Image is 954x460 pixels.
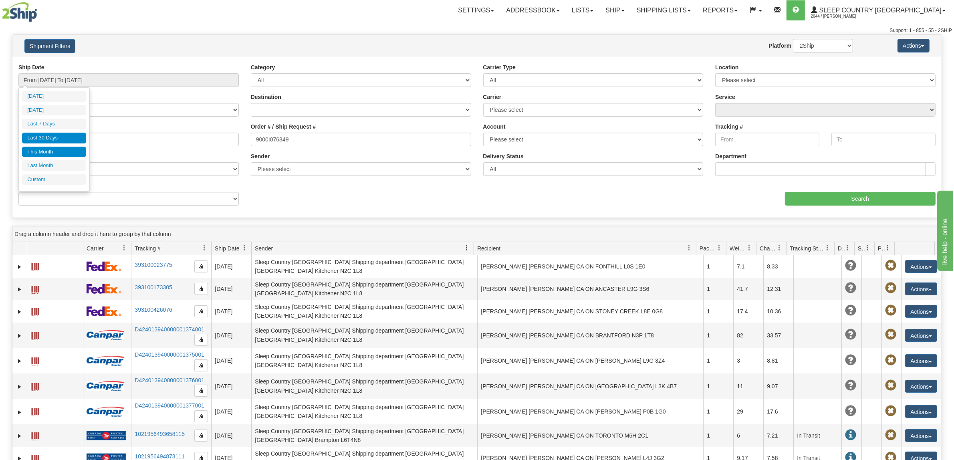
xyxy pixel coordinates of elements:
td: 10.36 [763,300,793,323]
td: [PERSON_NAME] [PERSON_NAME] CA ON ANCASTER L9G 3S6 [477,278,703,300]
td: [DATE] [211,399,251,425]
a: 393100173305 [135,284,172,291]
a: Label [31,260,39,272]
td: Sleep Country [GEOGRAPHIC_DATA] Shipping department [GEOGRAPHIC_DATA] [GEOGRAPHIC_DATA] Kitchener... [251,278,477,300]
a: 393100023775 [135,262,172,268]
button: Copy to clipboard [194,283,208,295]
td: [DATE] [211,255,251,278]
a: Delivery Status filter column settings [841,241,854,255]
td: 1 [703,373,733,399]
a: Expand [16,308,24,316]
td: [DATE] [211,373,251,399]
td: 17.6 [763,399,793,425]
button: Copy to clipboard [194,305,208,317]
button: Actions [905,329,937,342]
label: Order # / Ship Request # [251,123,316,131]
a: Shipping lists [631,0,697,20]
a: Expand [16,408,24,416]
img: 14 - Canpar [87,330,124,340]
span: Pickup Not Assigned [885,282,896,294]
td: 11 [733,373,763,399]
button: Actions [905,429,937,442]
a: Reports [697,0,744,20]
td: 1 [703,300,733,323]
label: Location [715,63,738,71]
span: Sleep Country [GEOGRAPHIC_DATA] [817,7,942,14]
td: [PERSON_NAME] [PERSON_NAME] CA ON [GEOGRAPHIC_DATA] L3K 4B7 [477,373,703,399]
a: Lists [566,0,599,20]
li: This Month [22,147,86,157]
label: Ship Date [18,63,44,71]
td: [DATE] [211,300,251,323]
span: Pickup Not Assigned [885,430,896,441]
li: Last 7 Days [22,119,86,129]
a: Expand [16,383,24,391]
img: 2 - FedEx Express® [87,261,121,271]
span: Tracking # [135,244,161,252]
button: Copy to clipboard [194,410,208,422]
td: 1 [703,348,733,374]
a: Expand [16,357,24,365]
a: Sender filter column settings [460,241,474,255]
a: Carrier filter column settings [117,241,131,255]
a: Label [31,305,39,317]
span: Pickup Not Assigned [885,406,896,417]
a: 393100426076 [135,307,172,313]
td: [DATE] [211,424,251,447]
span: Unknown [845,282,856,294]
a: D424013940000001375001 [135,351,204,358]
td: 33.57 [763,323,793,348]
label: Delivery Status [483,152,524,160]
label: Category [251,63,275,71]
a: Charge filter column settings [772,241,786,255]
li: [DATE] [22,105,86,116]
td: 9.07 [763,373,793,399]
td: 12.31 [763,278,793,300]
button: Copy to clipboard [194,260,208,272]
a: Label [31,379,39,392]
label: Carrier [483,93,502,101]
button: Actions [905,305,937,318]
a: Packages filter column settings [712,241,726,255]
img: 14 - Canpar [87,381,124,391]
td: Sleep Country [GEOGRAPHIC_DATA] Shipping department [GEOGRAPHIC_DATA] [GEOGRAPHIC_DATA] Kitchener... [251,255,477,278]
a: Ship Date filter column settings [238,241,251,255]
span: Pickup Not Assigned [885,305,896,316]
li: Last Month [22,160,86,171]
td: [PERSON_NAME] [PERSON_NAME] CA ON FONTHILL L0S 1E0 [477,255,703,278]
input: To [831,133,936,146]
div: grid grouping header [12,226,942,242]
td: [DATE] [211,323,251,348]
a: Label [31,329,39,341]
span: Unknown [845,305,856,316]
td: 1 [703,323,733,348]
button: Copy to clipboard [194,359,208,371]
label: Account [483,123,506,131]
span: Unknown [845,329,856,340]
div: live help - online [6,5,74,14]
td: [PERSON_NAME] [PERSON_NAME] CA ON [PERSON_NAME] P0B 1G0 [477,399,703,425]
a: Expand [16,332,24,340]
td: [PERSON_NAME] [PERSON_NAME] CA ON TORONTO M6H 2C1 [477,424,703,447]
td: 41.7 [733,278,763,300]
span: Unknown [845,260,856,271]
a: Settings [452,0,500,20]
td: 1 [703,278,733,300]
span: Tracking Status [790,244,825,252]
a: Weight filter column settings [742,241,756,255]
a: Label [31,405,39,418]
img: 2 - FedEx Express® [87,306,121,316]
td: 1 [703,424,733,447]
a: 1021956494873111 [135,453,185,460]
label: Sender [251,152,270,160]
td: Sleep Country [GEOGRAPHIC_DATA] Shipping department [GEOGRAPHIC_DATA] [GEOGRAPHIC_DATA] Kitchener... [251,323,477,348]
td: Sleep Country [GEOGRAPHIC_DATA] Shipping department [GEOGRAPHIC_DATA] [GEOGRAPHIC_DATA] Kitchener... [251,399,477,425]
button: Copy to clipboard [194,430,208,442]
label: Tracking # [715,123,743,131]
span: Charge [760,244,777,252]
span: Ship Date [215,244,239,252]
button: Actions [905,260,937,273]
td: 82 [733,323,763,348]
a: Label [31,282,39,295]
span: Packages [700,244,716,252]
